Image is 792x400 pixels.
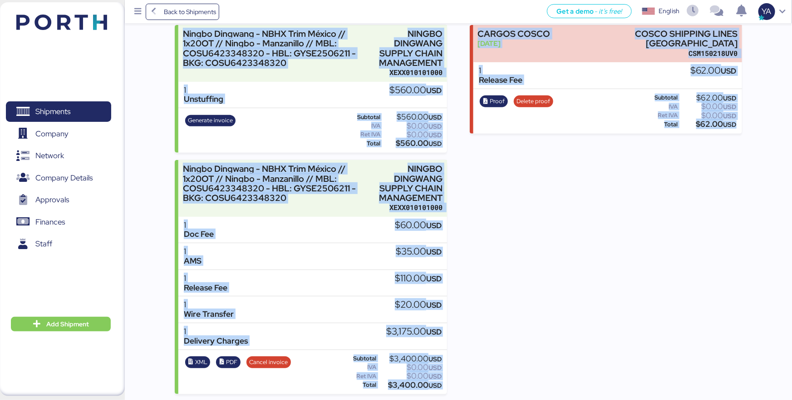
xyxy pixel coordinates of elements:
span: USD [428,372,442,380]
div: $3,175.00 [386,327,442,337]
button: Cancel invoice [246,356,291,368]
span: USD [428,122,442,130]
div: CARGOS COSCO [478,29,551,39]
div: $560.00 [389,85,442,95]
span: USD [428,131,442,139]
div: $0.00 [680,103,737,110]
div: $60.00 [395,220,442,230]
a: Approvals [6,190,111,210]
div: 1 [184,327,248,336]
button: PDF [216,356,241,368]
div: $35.00 [396,247,442,257]
div: 1 [184,300,234,310]
span: XML [195,357,207,367]
div: Release Fee [479,75,522,85]
span: USD [428,381,442,390]
button: Delete proof [514,95,553,107]
div: 1 [184,247,202,256]
a: Back to Shipments [146,4,220,20]
span: USD [426,85,442,95]
div: IVA [344,123,380,129]
span: USD [723,120,737,129]
div: COSCO SHIPPING LINES [GEOGRAPHIC_DATA] [582,29,738,48]
div: 1 [184,85,223,95]
div: Subtotal [344,355,377,362]
div: $0.00 [680,112,737,119]
div: $20.00 [395,300,442,310]
div: $0.00 [379,373,442,380]
div: AMS [184,256,202,266]
div: $62.00 [680,95,737,101]
span: Back to Shipments [164,6,216,17]
button: Generate invoice [185,115,236,127]
div: Delivery Charges [184,336,248,346]
span: PDF [226,357,238,367]
button: Add Shipment [11,317,111,331]
div: $62.00 [680,121,737,128]
a: Company Details [6,167,111,188]
span: USD [426,274,442,284]
div: $62.00 [691,66,737,76]
div: $3,400.00 [379,355,442,362]
div: XEXX010101000 [375,68,443,77]
div: Ret IVA [344,131,380,138]
div: NINGBO DINGWANG SUPPLY CHAIN MANAGEMENT [375,164,443,203]
div: IVA [639,104,678,110]
span: USD [428,355,442,363]
div: Total [639,121,678,128]
span: USD [428,113,442,121]
div: Subtotal [639,95,678,101]
a: Finances [6,211,111,232]
div: English [659,6,679,16]
div: 1 [184,274,227,283]
a: Company [6,123,111,144]
div: $560.00 [382,140,442,147]
div: Release Fee [184,283,227,293]
button: Proof [480,95,508,107]
div: 1 [184,220,214,230]
span: USD [426,220,442,230]
div: Ningbo Dingwang - NBHX Trim México // 1x20OT // Ningbo - Manzanillo // MBL: COSU6423348320 - HBL:... [183,164,371,203]
span: Staff [35,237,52,250]
div: XEXX010101000 [375,203,443,212]
div: $560.00 [382,114,442,120]
a: Network [6,145,111,166]
div: $0.00 [379,364,442,371]
button: Menu [130,4,146,20]
span: YA [762,5,772,17]
div: Ret IVA [344,373,377,380]
div: Wire Transfer [184,310,234,319]
button: XML [185,356,211,368]
span: USD [723,94,737,102]
span: Delete proof [517,96,550,106]
span: USD [426,247,442,257]
div: Doc Fee [184,230,214,239]
span: Company [35,127,69,140]
span: Finances [35,215,65,229]
span: Network [35,149,64,162]
div: $110.00 [395,274,442,284]
span: Company Details [35,171,93,185]
span: USD [428,140,442,148]
div: Total [344,382,377,388]
span: USD [723,103,737,111]
span: USD [723,112,737,120]
span: USD [428,364,442,372]
div: $3,400.00 [379,382,442,389]
a: Shipments [6,101,111,122]
span: Approvals [35,193,69,206]
span: Generate invoice [188,115,233,125]
div: Unstuffing [184,95,223,104]
div: CSM150218UV0 [582,49,738,58]
span: Add Shipment [46,319,89,330]
div: $0.00 [382,123,442,130]
span: USD [426,327,442,337]
span: USD [721,66,737,76]
div: [DATE] [478,39,551,48]
div: 1 [479,66,522,75]
div: Ningbo Dingwang - NBHX Trim México // 1x20OT // Ningbo - Manzanillo // MBL: COSU6423348320 - HBL:... [183,29,371,68]
span: Shipments [35,105,70,118]
div: Subtotal [344,114,380,120]
span: Proof [490,96,505,106]
div: IVA [344,364,377,370]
